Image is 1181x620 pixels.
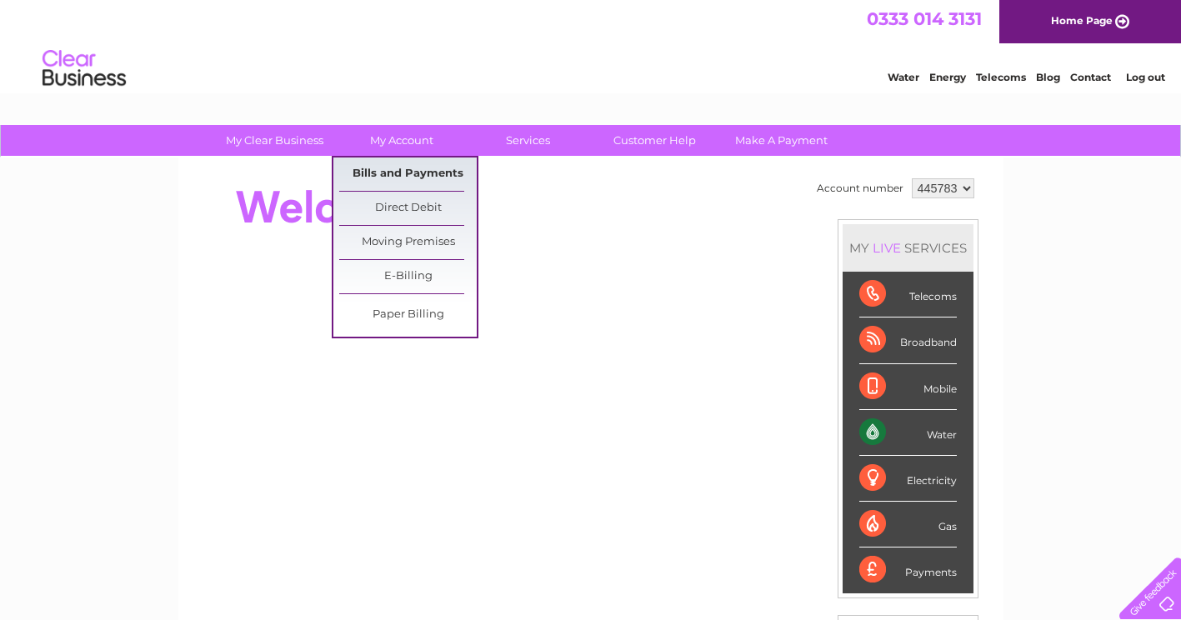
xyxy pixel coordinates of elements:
a: Blog [1036,71,1060,83]
a: Log out [1126,71,1165,83]
div: Mobile [859,364,957,410]
div: Payments [859,547,957,592]
a: Energy [929,71,966,83]
div: Broadband [859,317,957,363]
a: Customer Help [586,125,723,156]
div: LIVE [869,240,904,256]
div: Clear Business is a trading name of Verastar Limited (registered in [GEOGRAPHIC_DATA] No. 3667643... [198,9,985,81]
div: MY SERVICES [843,224,973,272]
div: Electricity [859,456,957,502]
a: 0333 014 3131 [867,8,982,29]
div: Telecoms [859,272,957,317]
img: logo.png [42,43,127,94]
a: Moving Premises [339,226,477,259]
div: Water [859,410,957,456]
a: My Account [333,125,470,156]
a: Make A Payment [713,125,850,156]
a: Direct Debit [339,192,477,225]
a: E-Billing [339,260,477,293]
a: My Clear Business [206,125,343,156]
a: Contact [1070,71,1111,83]
a: Bills and Payments [339,157,477,191]
td: Account number [813,174,908,202]
a: Services [459,125,597,156]
div: Gas [859,502,957,547]
a: Paper Billing [339,298,477,332]
a: Telecoms [976,71,1026,83]
a: Water [888,71,919,83]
